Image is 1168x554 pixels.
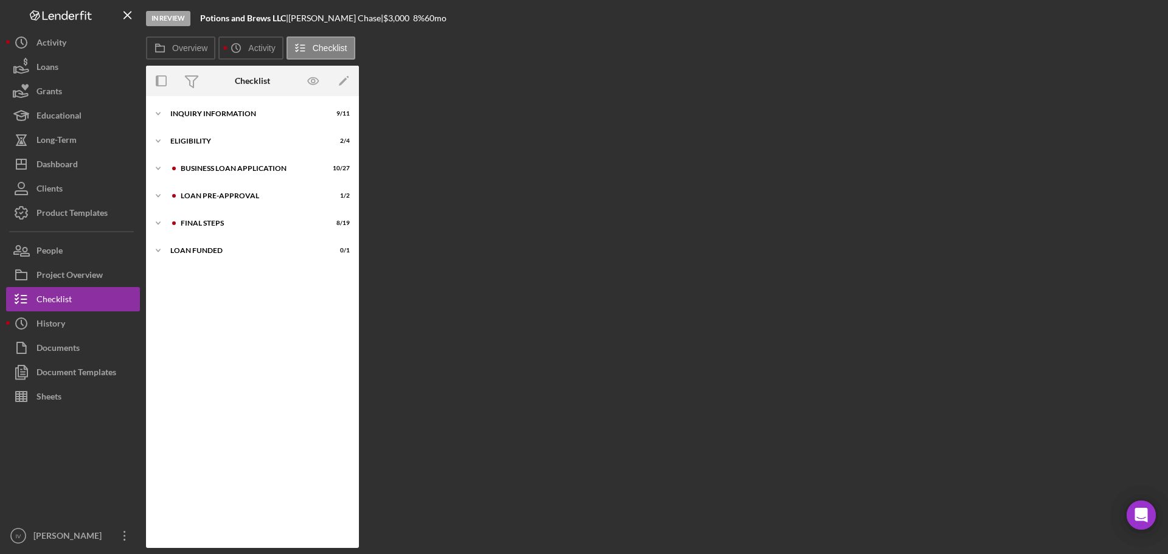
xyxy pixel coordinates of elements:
[36,201,108,228] div: Product Templates
[15,533,21,539] text: IV
[170,110,319,117] div: INQUIRY INFORMATION
[36,360,116,387] div: Document Templates
[6,524,140,548] button: IV[PERSON_NAME]
[1127,500,1156,530] div: Open Intercom Messenger
[288,13,383,23] div: [PERSON_NAME] Chase |
[248,43,275,53] label: Activity
[6,79,140,103] button: Grants
[200,13,288,23] div: |
[6,360,140,384] button: Document Templates
[170,137,319,145] div: ELIGIBILITY
[181,220,319,227] div: FINAL STEPS
[328,137,350,145] div: 2 / 4
[6,263,140,287] button: Project Overview
[413,13,425,23] div: 8 %
[313,43,347,53] label: Checklist
[36,176,63,204] div: Clients
[328,220,350,227] div: 8 / 19
[6,55,140,79] button: Loans
[6,152,140,176] button: Dashboard
[6,238,140,263] button: People
[425,13,447,23] div: 60 mo
[328,192,350,199] div: 1 / 2
[6,336,140,360] button: Documents
[36,128,77,155] div: Long-Term
[235,76,270,86] div: Checklist
[383,13,409,23] span: $3,000
[36,311,65,339] div: History
[6,311,140,336] button: History
[36,103,82,131] div: Educational
[36,152,78,179] div: Dashboard
[6,384,140,409] button: Sheets
[218,36,283,60] button: Activity
[328,110,350,117] div: 9 / 11
[30,524,109,551] div: [PERSON_NAME]
[6,103,140,128] button: Educational
[287,36,355,60] button: Checklist
[146,36,215,60] button: Overview
[328,165,350,172] div: 10 / 27
[36,55,58,82] div: Loans
[181,192,319,199] div: LOAN PRE-APPROVAL
[36,79,62,106] div: Grants
[6,176,140,201] button: Clients
[36,287,72,314] div: Checklist
[36,336,80,363] div: Documents
[6,287,140,311] button: Checklist
[172,43,207,53] label: Overview
[36,263,103,290] div: Project Overview
[146,11,190,26] div: In Review
[328,247,350,254] div: 0 / 1
[36,238,63,266] div: People
[170,247,319,254] div: LOAN FUNDED
[6,128,140,152] button: Long-Term
[36,30,66,58] div: Activity
[181,165,319,172] div: BUSINESS LOAN APPLICATION
[6,30,140,55] button: Activity
[36,384,61,412] div: Sheets
[6,201,140,225] button: Product Templates
[200,13,286,23] b: Potions and Brews LLC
